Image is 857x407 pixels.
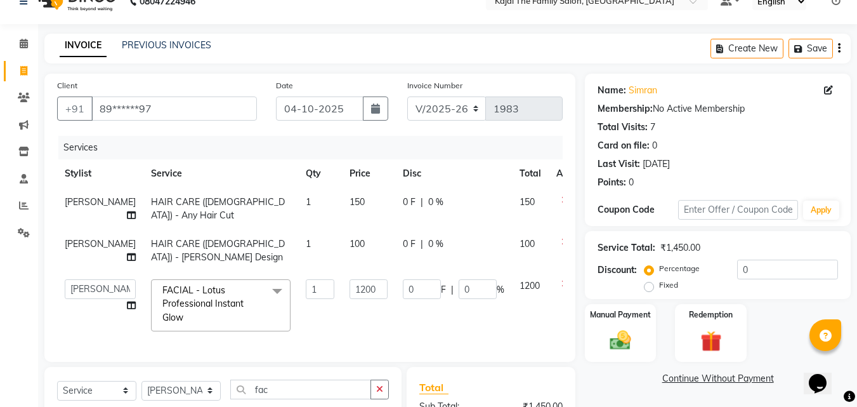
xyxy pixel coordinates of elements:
[395,159,512,188] th: Disc
[451,283,454,297] span: |
[230,380,371,399] input: Search or Scan
[803,201,839,220] button: Apply
[441,283,446,297] span: F
[60,34,107,57] a: INVOICE
[276,80,293,91] label: Date
[694,328,728,354] img: _gift.svg
[298,159,342,188] th: Qty
[350,196,365,208] span: 150
[650,121,655,134] div: 7
[629,176,634,189] div: 0
[598,102,838,116] div: No Active Membership
[598,157,640,171] div: Last Visit:
[660,241,700,255] div: ₹1,450.00
[407,80,462,91] label: Invoice Number
[549,159,591,188] th: Action
[403,196,415,209] span: 0 F
[151,238,285,263] span: HAIR CARE ([DEMOGRAPHIC_DATA]) - [PERSON_NAME] Design
[428,196,443,209] span: 0 %
[122,39,211,51] a: PREVIOUS INVOICES
[520,280,540,291] span: 1200
[678,200,798,220] input: Enter Offer / Coupon Code
[306,196,311,208] span: 1
[342,159,395,188] th: Price
[652,139,657,152] div: 0
[659,279,678,291] label: Fixed
[689,309,733,321] label: Redemption
[598,176,626,189] div: Points:
[57,159,143,188] th: Stylist
[710,39,783,58] button: Create New
[598,139,650,152] div: Card on file:
[512,159,549,188] th: Total
[643,157,670,171] div: [DATE]
[183,312,189,323] a: x
[603,328,638,352] img: _cash.svg
[520,238,535,250] span: 100
[57,80,77,91] label: Client
[421,196,423,209] span: |
[587,372,848,385] a: Continue Without Payment
[58,136,572,159] div: Services
[350,238,365,250] span: 100
[598,241,655,255] div: Service Total:
[162,284,244,323] span: FACIAL - Lotus Professional Instant Glow
[497,283,504,297] span: %
[629,84,657,97] a: Simran
[520,196,535,208] span: 150
[57,97,93,121] button: +91
[598,203,677,217] div: Coupon Code
[65,238,136,250] span: [PERSON_NAME]
[306,238,311,250] span: 1
[419,381,448,394] span: Total
[65,196,136,208] span: [PERSON_NAME]
[788,39,833,58] button: Save
[91,97,257,121] input: Search by Name/Mobile/Email/Code
[598,264,637,277] div: Discount:
[143,159,298,188] th: Service
[598,84,626,97] div: Name:
[598,102,653,116] div: Membership:
[590,309,651,321] label: Manual Payment
[428,237,443,251] span: 0 %
[151,196,285,221] span: HAIR CARE ([DEMOGRAPHIC_DATA]) - Any Hair Cut
[804,356,844,394] iframe: chat widget
[403,237,415,251] span: 0 F
[598,121,648,134] div: Total Visits:
[421,237,423,251] span: |
[659,263,700,274] label: Percentage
